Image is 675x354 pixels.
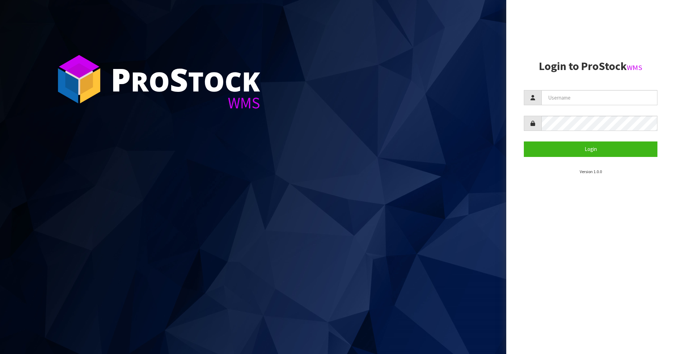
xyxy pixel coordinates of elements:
div: ro tock [111,63,260,95]
small: Version 1.0.0 [580,169,602,174]
img: ProStock Cube [53,53,105,106]
input: Username [541,90,657,105]
span: P [111,58,131,101]
span: S [170,58,188,101]
h2: Login to ProStock [524,60,657,72]
div: WMS [111,95,260,111]
button: Login [524,141,657,157]
small: WMS [627,63,642,72]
